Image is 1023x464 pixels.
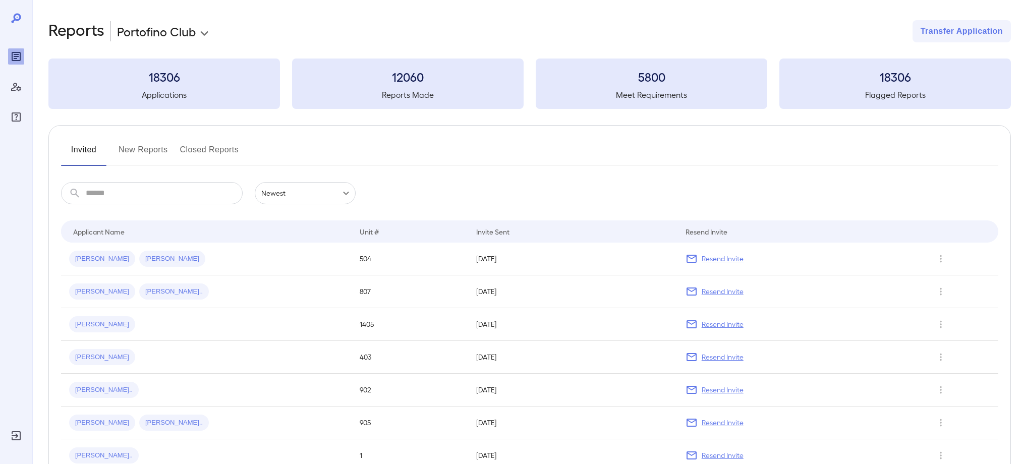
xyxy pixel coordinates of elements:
td: [DATE] [468,341,677,374]
button: New Reports [119,142,168,166]
button: Row Actions [933,316,949,332]
td: [DATE] [468,407,677,439]
td: 403 [352,341,468,374]
div: Newest [255,182,356,204]
button: Closed Reports [180,142,239,166]
p: Resend Invite [702,352,744,362]
div: FAQ [8,109,24,125]
td: 807 [352,275,468,308]
h3: 5800 [536,69,767,85]
p: Resend Invite [702,418,744,428]
div: Applicant Name [73,225,125,238]
td: 504 [352,243,468,275]
div: Reports [8,48,24,65]
div: Resend Invite [686,225,727,238]
span: [PERSON_NAME] [69,320,135,329]
td: 902 [352,374,468,407]
summary: 18306Applications12060Reports Made5800Meet Requirements18306Flagged Reports [48,59,1011,109]
td: [DATE] [468,275,677,308]
div: Invite Sent [476,225,509,238]
span: [PERSON_NAME] [69,418,135,428]
span: [PERSON_NAME] [69,287,135,297]
p: Resend Invite [702,254,744,264]
h5: Reports Made [292,89,524,101]
button: Row Actions [933,447,949,463]
button: Row Actions [933,251,949,267]
div: Unit # [360,225,379,238]
p: Resend Invite [702,286,744,297]
p: Portofino Club [117,23,196,39]
p: Resend Invite [702,385,744,395]
h3: 12060 [292,69,524,85]
h2: Reports [48,20,104,42]
button: Row Actions [933,349,949,365]
h3: 18306 [48,69,280,85]
button: Row Actions [933,283,949,300]
span: [PERSON_NAME].. [69,385,139,395]
span: [PERSON_NAME].. [139,418,209,428]
span: [PERSON_NAME].. [139,287,209,297]
button: Invited [61,142,106,166]
button: Row Actions [933,382,949,398]
span: [PERSON_NAME] [69,353,135,362]
p: Resend Invite [702,450,744,460]
p: Resend Invite [702,319,744,329]
span: [PERSON_NAME].. [69,451,139,460]
td: 1405 [352,308,468,341]
td: [DATE] [468,243,677,275]
td: [DATE] [468,308,677,341]
span: [PERSON_NAME] [139,254,205,264]
h5: Flagged Reports [779,89,1011,101]
span: [PERSON_NAME] [69,254,135,264]
td: 905 [352,407,468,439]
td: [DATE] [468,374,677,407]
h5: Meet Requirements [536,89,767,101]
button: Row Actions [933,415,949,431]
h5: Applications [48,89,280,101]
h3: 18306 [779,69,1011,85]
button: Transfer Application [913,20,1011,42]
div: Log Out [8,428,24,444]
div: Manage Users [8,79,24,95]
